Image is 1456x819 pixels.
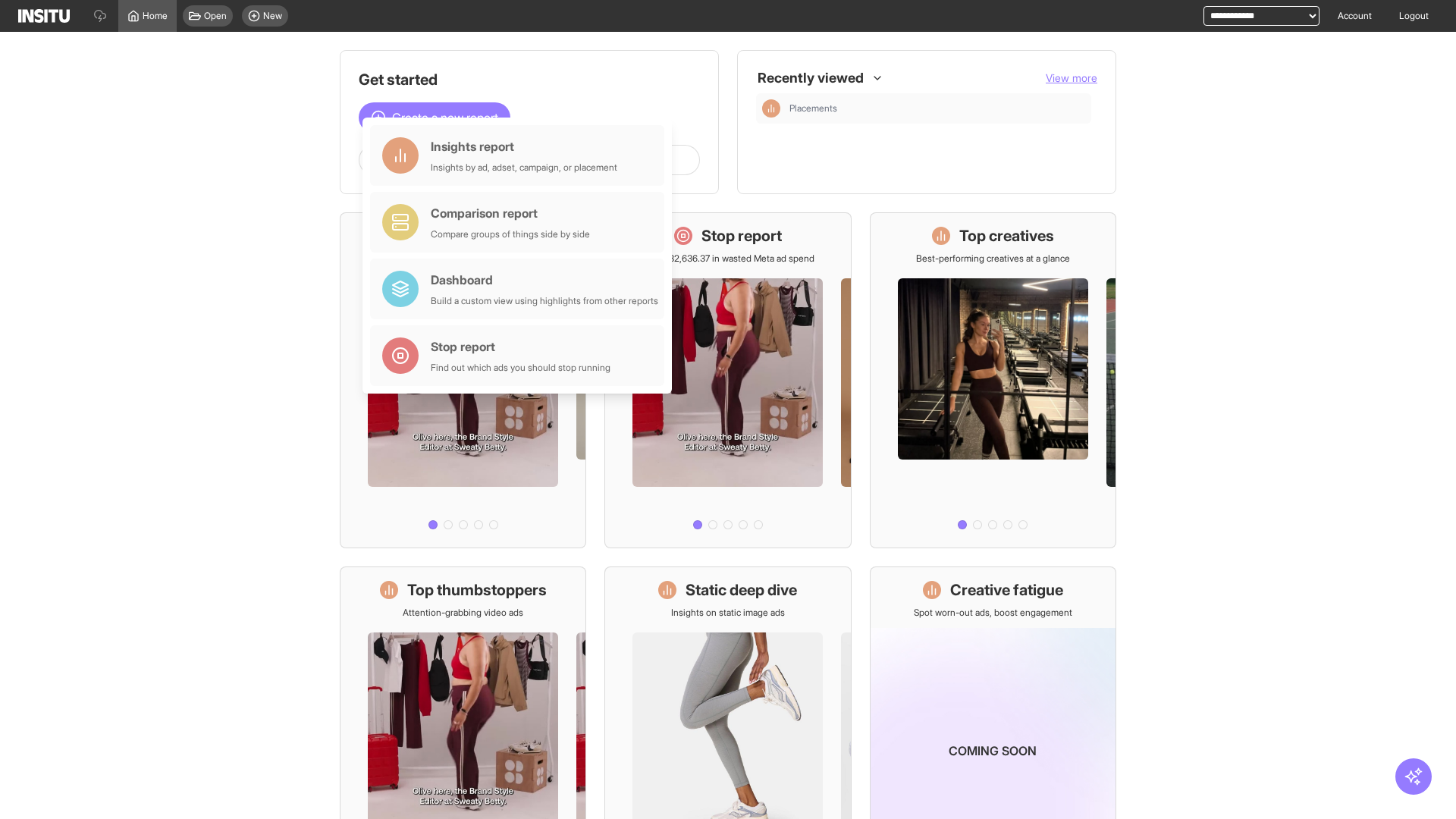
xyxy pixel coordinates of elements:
[204,10,227,22] span: Open
[1046,71,1097,86] button: View more
[431,362,610,374] div: Find out which ads you should stop running
[789,102,837,115] span: Placements
[642,253,814,265] p: Save £32,636.37 in wasted Meta ad spend
[359,69,700,90] h1: Get started
[671,607,785,619] p: Insights on static image ads
[359,102,510,133] button: Create a new report
[431,228,590,240] div: Compare groups of things side by side
[1046,71,1097,84] span: View more
[916,253,1070,265] p: Best-performing creatives at a glance
[762,99,780,118] div: Insights
[959,225,1054,246] h1: Top creatives
[143,10,168,22] span: Home
[431,162,617,174] div: Insights by ad, adset, campaign, or placement
[431,271,658,289] div: Dashboard
[604,212,851,548] a: Stop reportSave £32,636.37 in wasted Meta ad spend
[263,10,282,22] span: New
[431,337,610,356] div: Stop report
[789,102,1085,115] span: Placements
[870,212,1116,548] a: Top creativesBest-performing creatives at a glance
[403,607,523,619] p: Attention-grabbing video ads
[701,225,782,246] h1: Stop report
[431,295,658,307] div: Build a custom view using highlights from other reports
[392,108,498,127] span: Create a new report
[431,137,617,155] div: Insights report
[18,9,70,23] img: Logo
[340,212,586,548] a: What's live nowSee all active ads instantly
[407,579,547,601] h1: Top thumbstoppers
[431,204,590,222] div: Comparison report
[686,579,797,601] h1: Static deep dive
